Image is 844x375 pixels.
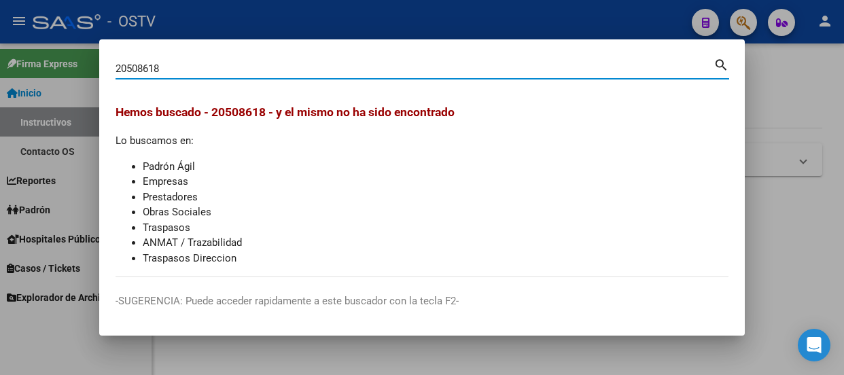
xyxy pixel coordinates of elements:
[116,293,728,309] p: -SUGERENCIA: Puede acceder rapidamente a este buscador con la tecla F2-
[116,105,455,119] span: Hemos buscado - 20508618 - y el mismo no ha sido encontrado
[143,204,728,220] li: Obras Sociales
[143,220,728,236] li: Traspasos
[143,159,728,175] li: Padrón Ágil
[143,235,728,251] li: ANMAT / Trazabilidad
[143,174,728,190] li: Empresas
[798,329,830,361] div: Open Intercom Messenger
[116,103,728,266] div: Lo buscamos en:
[143,190,728,205] li: Prestadores
[143,251,728,266] li: Traspasos Direccion
[714,56,729,72] mat-icon: search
